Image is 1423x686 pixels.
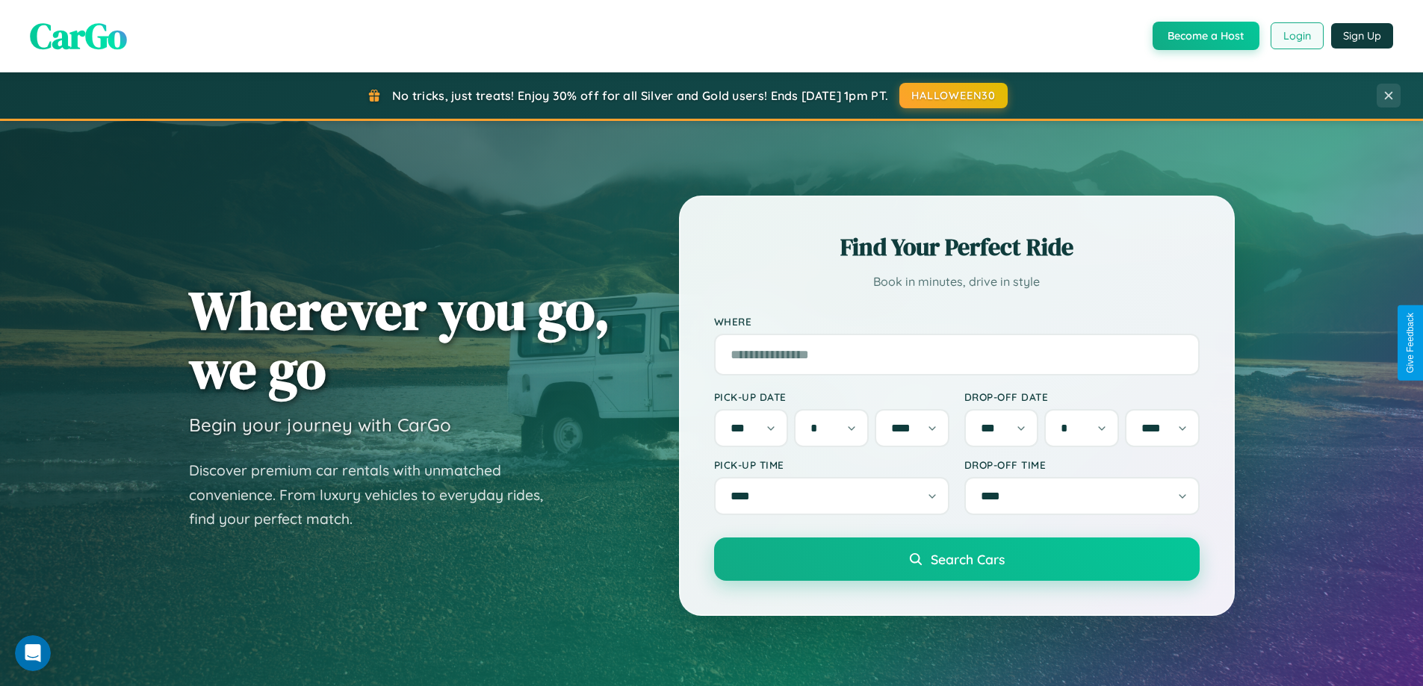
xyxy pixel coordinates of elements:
[189,458,562,531] p: Discover premium car rentals with unmatched convenience. From luxury vehicles to everyday rides, ...
[964,458,1200,471] label: Drop-off Time
[30,11,127,60] span: CarGo
[964,390,1200,403] label: Drop-off Date
[714,390,949,403] label: Pick-up Date
[189,281,610,399] h1: Wherever you go, we go
[1331,23,1393,49] button: Sign Up
[931,551,1005,567] span: Search Cars
[1405,313,1416,373] div: Give Feedback
[1153,22,1259,50] button: Become a Host
[15,635,51,671] iframe: Intercom live chat
[1271,22,1324,49] button: Login
[714,458,949,471] label: Pick-up Time
[714,231,1200,264] h2: Find Your Perfect Ride
[714,315,1200,328] label: Where
[189,414,451,436] h3: Begin your journey with CarGo
[899,83,1008,108] button: HALLOWEEN30
[714,537,1200,581] button: Search Cars
[714,271,1200,293] p: Book in minutes, drive in style
[392,88,888,103] span: No tricks, just treats! Enjoy 30% off for all Silver and Gold users! Ends [DATE] 1pm PT.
